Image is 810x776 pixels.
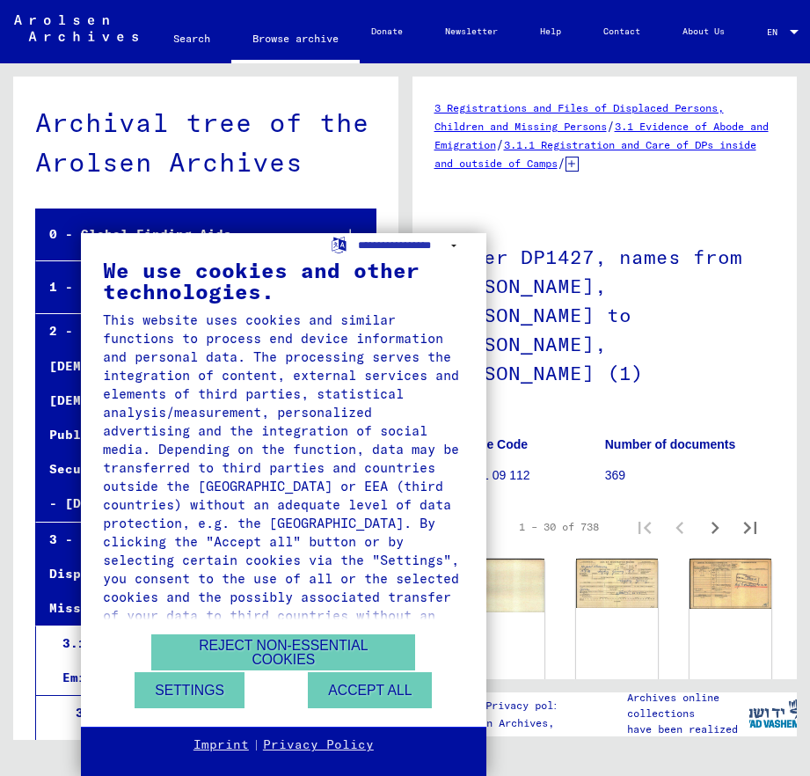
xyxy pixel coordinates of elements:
[151,634,415,670] button: Reject non-essential cookies
[193,736,249,754] a: Imprint
[103,260,464,302] div: We use cookies and other technologies.
[103,311,464,643] div: This website uses cookies and similar functions to process end device information and personal da...
[135,672,244,708] button: Settings
[308,672,432,708] button: Accept all
[263,736,374,754] a: Privacy Policy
